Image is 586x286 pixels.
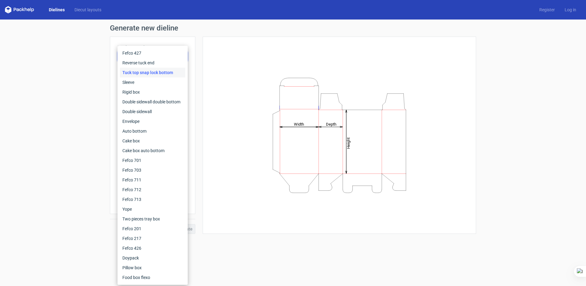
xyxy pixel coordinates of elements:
[120,68,185,77] div: Tuck top snap lock bottom
[120,243,185,253] div: Fefco 426
[120,165,185,175] div: Fefco 703
[120,58,185,68] div: Reverse tuck end
[70,7,106,13] a: Diecut layouts
[120,116,185,126] div: Envelope
[120,263,185,273] div: Pillow box
[120,97,185,107] div: Double sidewall double bottom
[294,122,304,126] tspan: Width
[560,7,581,13] a: Log in
[534,7,560,13] a: Register
[120,234,185,243] div: Fefco 217
[120,175,185,185] div: Fefco 711
[120,204,185,214] div: Yope
[326,122,336,126] tspan: Depth
[120,107,185,116] div: Double sidewall
[120,77,185,87] div: Sleeve
[120,185,185,195] div: Fefco 712
[120,126,185,136] div: Auto bottom
[120,146,185,156] div: Cake box auto bottom
[120,87,185,97] div: Rigid box
[118,44,188,50] label: Product template
[44,7,70,13] a: Dielines
[120,136,185,146] div: Cake box
[110,24,476,32] h1: Generate new dieline
[120,253,185,263] div: Doypack
[120,273,185,282] div: Food box flexo
[120,214,185,224] div: Two pieces tray box
[120,156,185,165] div: Fefco 701
[346,137,351,148] tspan: Height
[120,48,185,58] div: Fefco 427
[120,224,185,234] div: Fefco 201
[120,195,185,204] div: Fefco 713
